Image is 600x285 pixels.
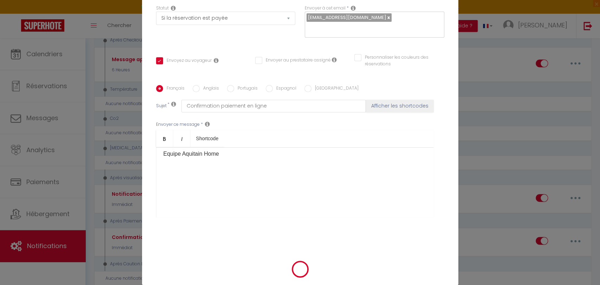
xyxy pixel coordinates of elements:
[163,163,426,180] p: ​
[163,57,212,64] label: Envoyez au voyageur
[173,129,191,146] a: Italic
[171,5,176,10] i: Booking status
[308,13,386,20] span: [EMAIL_ADDRESS][DOMAIN_NAME]
[205,121,210,126] i: Message
[156,102,167,109] label: Sujet
[366,99,434,112] button: Afficher les shortcodes
[305,4,346,11] label: Envoyer à cet email
[273,84,296,92] label: Espagnol
[200,84,219,92] label: Anglais
[156,4,169,11] label: Statut
[332,56,337,62] i: Envoyer au prestataire si il est assigné
[351,5,356,10] i: Recipient
[234,84,258,92] label: Portugais
[156,121,200,127] label: Envoyer ce message
[156,129,173,146] a: Bold
[156,147,434,217] div: ​
[163,149,426,157] p: Equipe Aquitain Home
[311,84,359,92] label: [GEOGRAPHIC_DATA]
[214,57,219,63] i: Envoyer au voyageur
[6,3,27,24] button: Ouvrir le widget de chat LiveChat
[191,129,224,146] a: Shortcode
[163,84,185,92] label: Français
[171,101,176,106] i: Subject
